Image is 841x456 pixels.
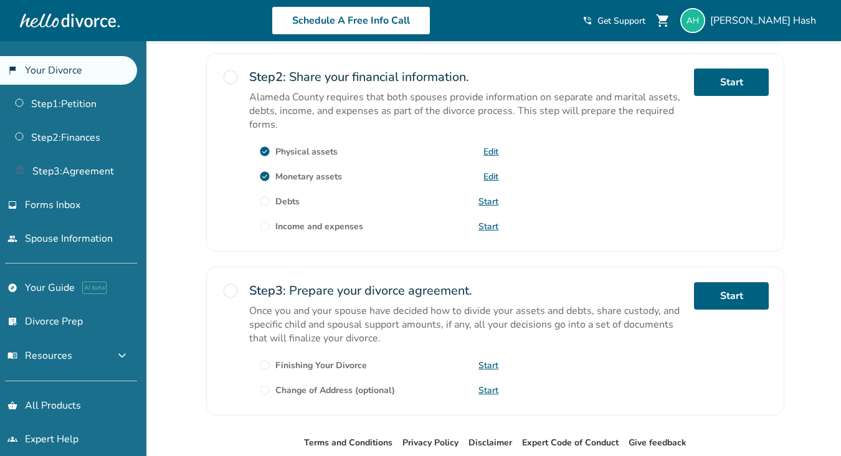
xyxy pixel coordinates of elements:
p: Alameda County requires that both spouses provide information on separate and marital assets, deb... [249,90,684,131]
span: Forms Inbox [25,198,80,212]
span: radio_button_unchecked [222,282,239,300]
span: radio_button_unchecked [259,196,270,207]
a: Schedule A Free Info Call [272,6,430,35]
span: radio_button_unchecked [259,359,270,371]
li: Give feedback [629,435,687,450]
strong: Step 3 : [249,282,286,299]
span: AI beta [82,282,107,294]
div: Monetary assets [275,171,342,183]
span: inbox [7,200,17,210]
span: [PERSON_NAME] Hash [710,14,821,27]
a: Edit [483,171,498,183]
span: check_circle [259,171,270,182]
a: Start [694,282,769,310]
span: radio_button_unchecked [259,221,270,232]
span: radio_button_unchecked [259,384,270,396]
span: check_circle [259,146,270,157]
span: shopping_basket [7,401,17,411]
a: Start [478,196,498,207]
a: Start [694,69,769,96]
span: list_alt_check [7,316,17,326]
h2: Prepare your divorce agreement. [249,282,684,299]
p: Once you and your spouse have decided how to divide your assets and debts, share custody, and spe... [249,304,684,345]
a: Start [478,359,498,371]
span: radio_button_unchecked [222,69,239,86]
strong: Step 2 : [249,69,286,85]
span: phone_in_talk [582,16,592,26]
span: shopping_cart [655,13,670,28]
a: phone_in_talkGet Support [582,15,645,27]
div: Income and expenses [275,221,363,232]
span: people [7,234,17,244]
span: flag_2 [7,65,17,75]
span: Resources [7,349,72,363]
img: amymachnak@gmail.com [680,8,705,33]
span: Get Support [597,15,645,27]
a: Terms and Conditions [304,437,392,449]
span: menu_book [7,351,17,361]
a: Start [478,384,498,396]
li: Disclaimer [468,435,512,450]
div: Finishing Your Divorce [275,359,367,371]
a: Start [478,221,498,232]
div: Change of Address (optional) [275,384,395,396]
div: Physical assets [275,146,338,158]
span: expand_more [115,348,130,363]
a: Edit [483,146,498,158]
iframe: Chat Widget [779,396,841,456]
span: groups [7,434,17,444]
h2: Share your financial information. [249,69,684,85]
span: explore [7,283,17,293]
a: Expert Code of Conduct [522,437,619,449]
a: Privacy Policy [402,437,459,449]
div: Debts [275,196,300,207]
